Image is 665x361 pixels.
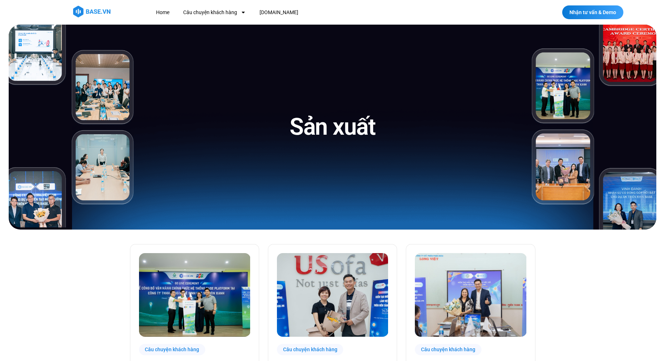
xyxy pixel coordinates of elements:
div: Câu chuyện khách hàng [139,344,206,355]
div: Câu chuyện khách hàng [415,344,481,355]
a: [DOMAIN_NAME] [254,6,304,19]
a: Câu chuyện khách hàng [178,6,251,19]
nav: Menu [151,6,431,19]
h1: Sản xuất [290,112,375,142]
div: Câu chuyện khách hàng [277,344,344,355]
a: Home [151,6,175,19]
a: Nhận tư vấn & Demo [562,5,623,19]
span: Nhận tư vấn & Demo [569,10,616,15]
